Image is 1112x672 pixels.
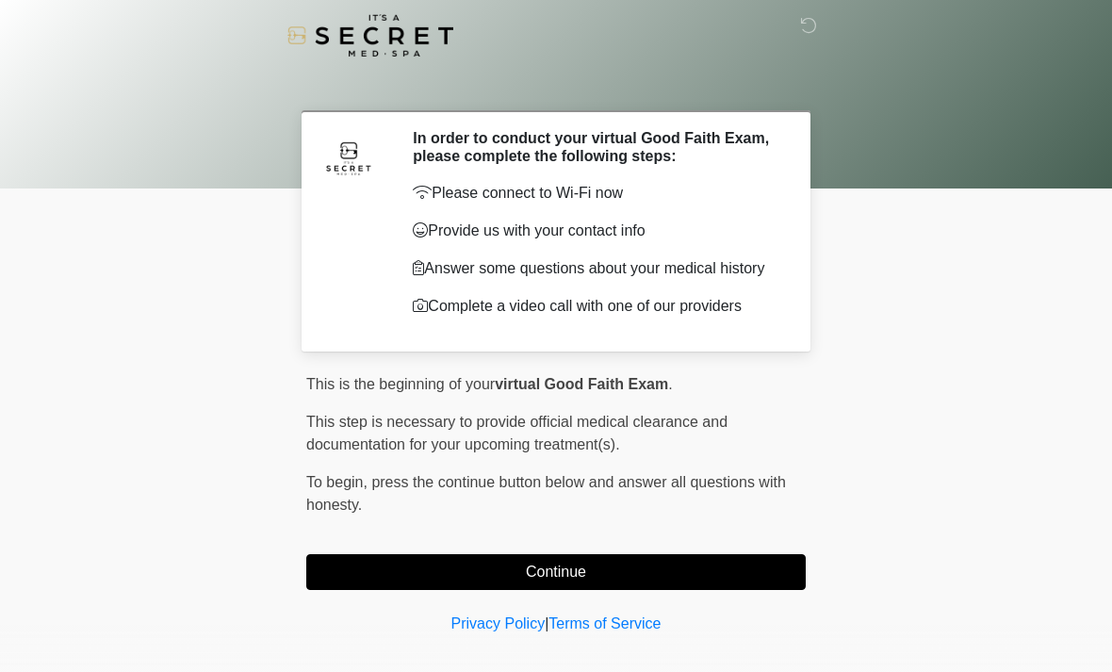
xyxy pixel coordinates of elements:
a: Privacy Policy [451,615,546,631]
p: Provide us with your contact info [413,220,777,242]
p: Answer some questions about your medical history [413,257,777,280]
a: Terms of Service [548,615,661,631]
h2: In order to conduct your virtual Good Faith Exam, please complete the following steps: [413,129,777,165]
button: Continue [306,554,806,590]
span: To begin, [306,474,371,490]
strong: virtual Good Faith Exam [495,376,668,392]
p: Please connect to Wi-Fi now [413,182,777,205]
img: It's A Secret Med Spa Logo [287,14,453,57]
span: This step is necessary to provide official medical clearance and documentation for your upcoming ... [306,414,728,452]
span: press the continue button below and answer all questions with honesty. [306,474,786,513]
h1: ‎ ‎ [292,68,820,103]
a: | [545,615,548,631]
span: . [668,376,672,392]
span: This is the beginning of your [306,376,495,392]
img: Agent Avatar [320,129,377,186]
p: Complete a video call with one of our providers [413,295,777,318]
